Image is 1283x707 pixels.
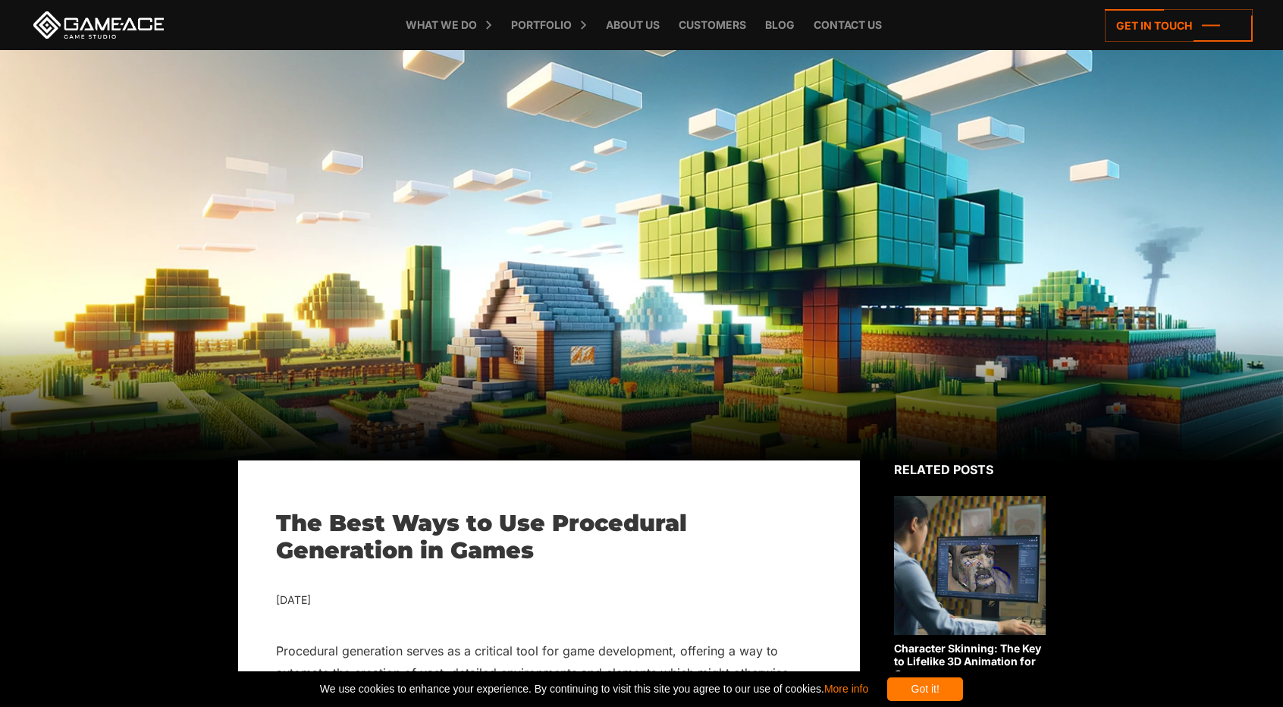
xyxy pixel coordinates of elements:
img: Related [894,496,1046,635]
h1: The Best Ways to Use Procedural Generation in Games [276,510,822,564]
a: Get in touch [1105,9,1253,42]
div: Got it! [887,677,963,701]
div: Related posts [894,460,1046,479]
div: [DATE] [276,591,822,610]
a: More info [824,683,868,695]
a: Character Skinning: The Key to Lifelike 3D Animation for Games [894,496,1046,680]
span: We use cookies to enhance your experience. By continuing to visit this site you agree to our use ... [320,677,868,701]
